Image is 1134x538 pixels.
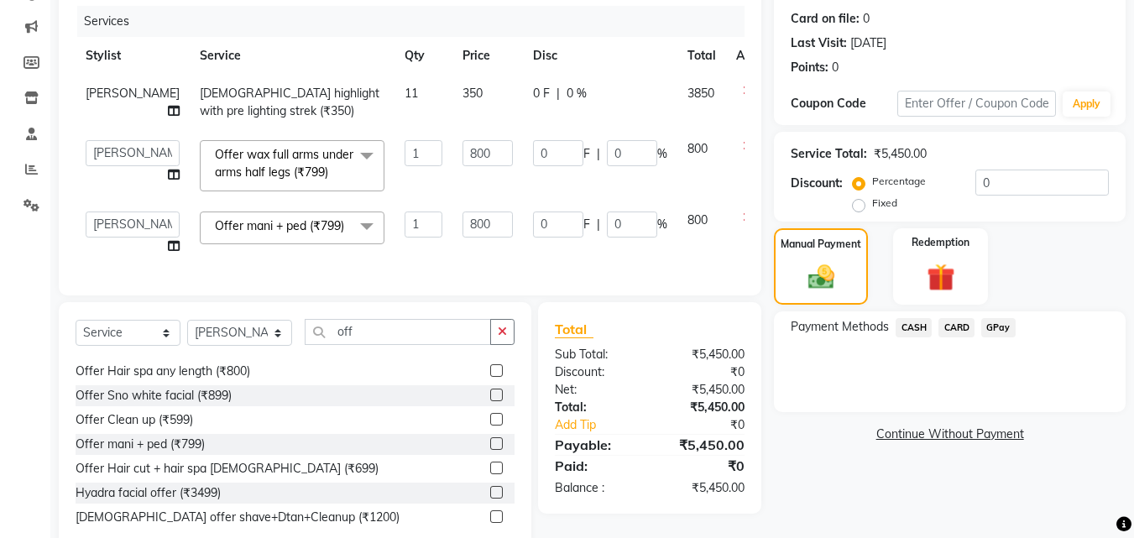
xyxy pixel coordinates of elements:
div: Paid: [542,456,650,476]
th: Action [726,37,781,75]
div: ₹0 [650,363,757,381]
span: 11 [405,86,418,101]
span: 0 % [567,85,587,102]
span: % [657,145,667,163]
span: % [657,216,667,233]
th: Service [190,37,395,75]
div: Card on file: [791,10,860,28]
div: Offer Hair spa any length (₹800) [76,363,250,380]
label: Redemption [912,235,969,250]
div: ₹5,450.00 [874,145,927,163]
img: _gift.svg [918,260,964,295]
th: Stylist [76,37,190,75]
div: Services [77,6,757,37]
span: | [597,145,600,163]
div: Discount: [791,175,843,192]
span: 800 [687,141,708,156]
div: Hyadra facial offer (₹3499) [76,484,221,502]
span: 0 F [533,85,550,102]
label: Percentage [872,174,926,189]
span: Payment Methods [791,318,889,336]
span: CARD [938,318,975,337]
a: Add Tip [542,416,667,434]
div: Coupon Code [791,95,896,112]
div: ₹5,450.00 [650,346,757,363]
th: Price [452,37,523,75]
span: F [583,216,590,233]
div: ₹0 [650,456,757,476]
div: Offer Hair cut + hair spa [DEMOGRAPHIC_DATA] (₹699) [76,460,379,478]
div: Points: [791,59,828,76]
div: Offer mani + ped (₹799) [76,436,205,453]
div: ₹5,450.00 [650,381,757,399]
span: F [583,145,590,163]
div: Last Visit: [791,34,847,52]
div: 0 [832,59,839,76]
div: Discount: [542,363,650,381]
input: Enter Offer / Coupon Code [897,91,1056,117]
button: Apply [1063,91,1110,117]
label: Fixed [872,196,897,211]
input: Search or Scan [305,319,491,345]
div: Offer Sno white facial (₹899) [76,387,232,405]
div: ₹5,450.00 [650,435,757,455]
span: [PERSON_NAME] [86,86,180,101]
div: 0 [863,10,870,28]
span: [DEMOGRAPHIC_DATA] highlight with pre lighting strek (₹350) [200,86,379,118]
div: ₹5,450.00 [650,399,757,416]
th: Total [677,37,726,75]
span: Offer wax full arms under arms half legs (₹799) [215,147,353,180]
th: Qty [395,37,452,75]
a: Continue Without Payment [777,426,1122,443]
div: Payable: [542,435,650,455]
div: Total: [542,399,650,416]
span: Total [555,321,593,338]
span: 800 [687,212,708,227]
span: GPay [981,318,1016,337]
div: Service Total: [791,145,867,163]
div: [DATE] [850,34,886,52]
span: | [557,85,560,102]
span: 3850 [687,86,714,101]
label: Manual Payment [781,237,861,252]
div: ₹5,450.00 [650,479,757,497]
div: [DEMOGRAPHIC_DATA] offer shave+Dtan+Cleanup (₹1200) [76,509,400,526]
span: 350 [462,86,483,101]
span: Offer mani + ped (₹799) [215,218,344,233]
span: | [597,216,600,233]
a: x [344,218,352,233]
div: ₹0 [668,416,758,434]
div: Balance : [542,479,650,497]
span: CASH [896,318,932,337]
img: _cash.svg [800,262,843,292]
div: Sub Total: [542,346,650,363]
th: Disc [523,37,677,75]
div: Offer Clean up (₹599) [76,411,193,429]
div: Net: [542,381,650,399]
a: x [328,165,336,180]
